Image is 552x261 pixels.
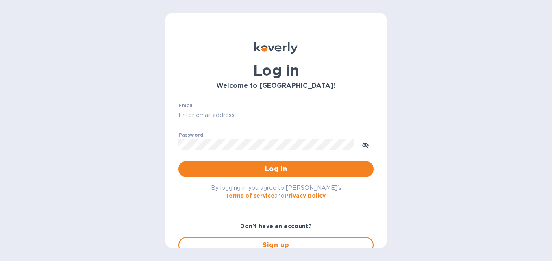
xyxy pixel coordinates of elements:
[225,192,274,199] a: Terms of service
[185,164,367,174] span: Log in
[254,42,298,54] img: Koverly
[178,161,374,177] button: Log in
[186,240,366,250] span: Sign up
[178,109,374,122] input: Enter email address
[178,62,374,79] h1: Log in
[285,192,326,199] a: Privacy policy
[357,136,374,152] button: toggle password visibility
[178,103,193,108] label: Email
[240,223,312,229] b: Don't have an account?
[178,237,374,253] button: Sign up
[178,82,374,90] h3: Welcome to [GEOGRAPHIC_DATA]!
[211,185,341,199] span: By logging in you agree to [PERSON_NAME]'s and .
[178,133,203,137] label: Password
